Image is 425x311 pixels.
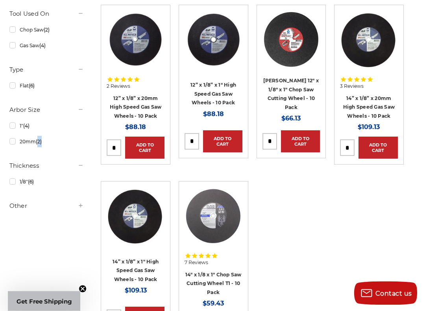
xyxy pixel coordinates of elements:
[9,161,84,171] h5: Thickness
[125,287,147,294] span: $109.13
[185,11,242,69] img: 12" x 1/8" (5/32") x 1" High Speed Portable Gas Saw Cut-Off Wheel
[8,291,80,311] div: Get Free ShippingClose teaser
[185,272,242,296] a: 14" x 1/8 x 1" Chop Saw Cutting Wheel T1 - 10 Pack
[28,179,34,185] span: (6)
[110,96,162,119] a: 12” x 1/8” x 20mm High Speed Gas Saw Wheels - 10 Pack
[107,187,164,245] img: 14” x 1/8” x 1" Gas-Powered Portable Cut-Off Wheel
[9,9,84,19] h5: Tool Used On
[358,137,398,159] a: Add to Cart
[281,115,301,122] span: $66.13
[9,175,84,189] a: 1/8"
[185,261,208,265] span: 7 Reviews
[107,84,130,89] span: 2 Reviews
[281,131,320,153] a: Add to Cart
[23,123,30,129] span: (4)
[9,135,84,149] a: 20mm
[190,82,236,106] a: 12” x 1/8” x 1" High Speed Gas Saw Wheels - 10 Pack
[9,202,84,211] h5: Other
[36,139,42,145] span: (2)
[29,83,35,89] span: (6)
[17,298,72,305] span: Get Free Shipping
[375,290,412,297] span: Contact us
[185,187,242,245] img: 14 Inch Chop Saw Wheel
[343,96,395,119] a: 14” x 1/8” x 20mm High Speed Gas Saw Wheels - 10 Pack
[203,131,242,153] a: Add to Cart
[263,78,319,111] a: [PERSON_NAME] 12" x 1/8" x 1" Chop Saw Cutting Wheel - 10 Pack
[354,281,417,305] button: Contact us
[9,65,84,75] h5: Type
[340,84,364,89] span: 3 Reviews
[9,119,84,133] a: 1"
[203,300,224,307] span: $59.43
[9,79,84,93] a: Flat
[79,285,87,293] button: Close teaser
[203,111,224,118] span: $88.18
[9,23,84,37] a: Chop Saw
[113,259,159,283] a: 14” x 1/8” x 1" High Speed Gas Saw Wheels - 10 Pack
[125,137,164,159] a: Add to Cart
[9,106,84,115] h5: Arbor Size
[358,124,380,131] span: $109.13
[262,11,320,69] img: 12" x 1/8" x 1" Stationary Chop Saw Blade
[9,39,84,53] a: Gas Saw
[340,11,398,69] img: 14” Gas-Powered Saw Cut-Off Wheel
[39,43,46,49] span: (4)
[125,124,146,131] span: $88.18
[107,11,164,69] img: 12" x 1/8" (5/32") x 20mm Gas Powered Shop Saw Wheel
[44,27,50,33] span: (2)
